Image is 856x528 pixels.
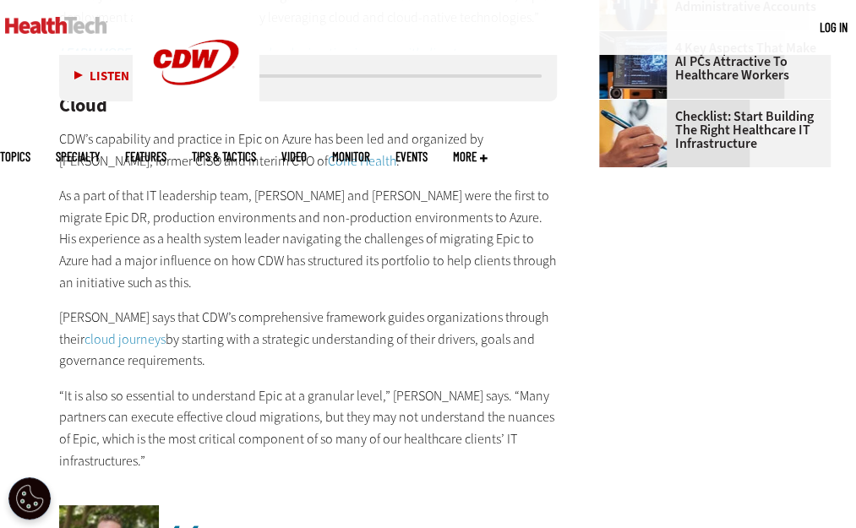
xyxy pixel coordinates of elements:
[56,150,100,163] span: Specialty
[133,112,259,129] a: CDW
[85,330,166,348] a: cloud journeys
[8,477,51,520] div: Cookie Settings
[453,150,488,163] span: More
[192,150,256,163] a: Tips & Tactics
[59,307,557,372] p: [PERSON_NAME] says that CDW’s comprehensive framework guides organizations through their by start...
[59,185,557,293] p: As a part of that IT leadership team, [PERSON_NAME] and [PERSON_NAME] were the first to migrate E...
[281,150,307,163] a: Video
[820,19,848,35] a: Log in
[599,110,821,150] a: Checklist: Start Building the Right Healthcare IT Infrastructure
[8,477,51,520] button: Open Preferences
[395,150,428,163] a: Events
[820,19,848,36] div: User menu
[5,17,107,34] img: Home
[599,100,667,167] img: Person with a clipboard checking a list
[125,150,166,163] a: Features
[332,150,370,163] a: MonITor
[59,385,557,471] p: “It is also so essential to understand Epic at a granular level,” [PERSON_NAME] says. “Many partn...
